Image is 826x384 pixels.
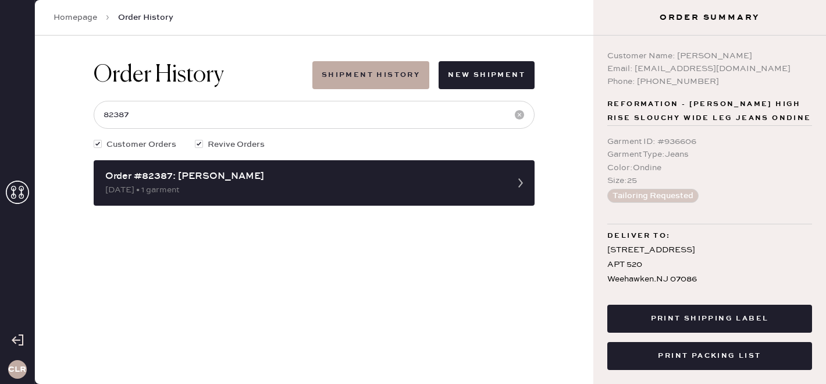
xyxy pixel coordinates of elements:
a: Print Shipping Label [607,312,812,323]
h3: Order Summary [593,12,826,23]
iframe: Front Chat [771,332,821,382]
div: Color : Ondine [607,161,812,174]
span: Deliver to: [607,229,670,243]
h1: Order History [94,61,224,89]
div: Garment Type : Jeans [607,148,812,161]
div: [DATE] • 1 garment [105,184,502,196]
div: Email: [EMAIL_ADDRESS][DOMAIN_NAME] [607,62,812,75]
button: New Shipment [439,61,535,89]
button: Print Packing List [607,342,812,370]
span: Revive Orders [208,138,265,151]
div: Order #82387: [PERSON_NAME] [105,170,502,184]
input: Search by order number, customer name, email or phone number [94,101,535,129]
div: Size : 25 [607,174,812,187]
div: Garment ID : # 936606 [607,135,812,148]
div: Customer Name: [PERSON_NAME] [607,50,812,62]
a: Homepage [54,12,97,23]
button: Shipment History [312,61,429,89]
div: Phone: [PHONE_NUMBER] [607,75,812,88]
span: Reformation - [PERSON_NAME] High Rise Slouchy Wide Leg Jeans Ondine [607,97,812,125]
button: Tailoring Requested [607,189,699,203]
span: Order History [118,12,173,23]
span: Customer Orders [106,138,176,151]
div: [STREET_ADDRESS] APT 520 Weehawken , NJ 07086 [607,243,812,287]
button: Print Shipping Label [607,305,812,333]
h3: CLR [8,365,26,374]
